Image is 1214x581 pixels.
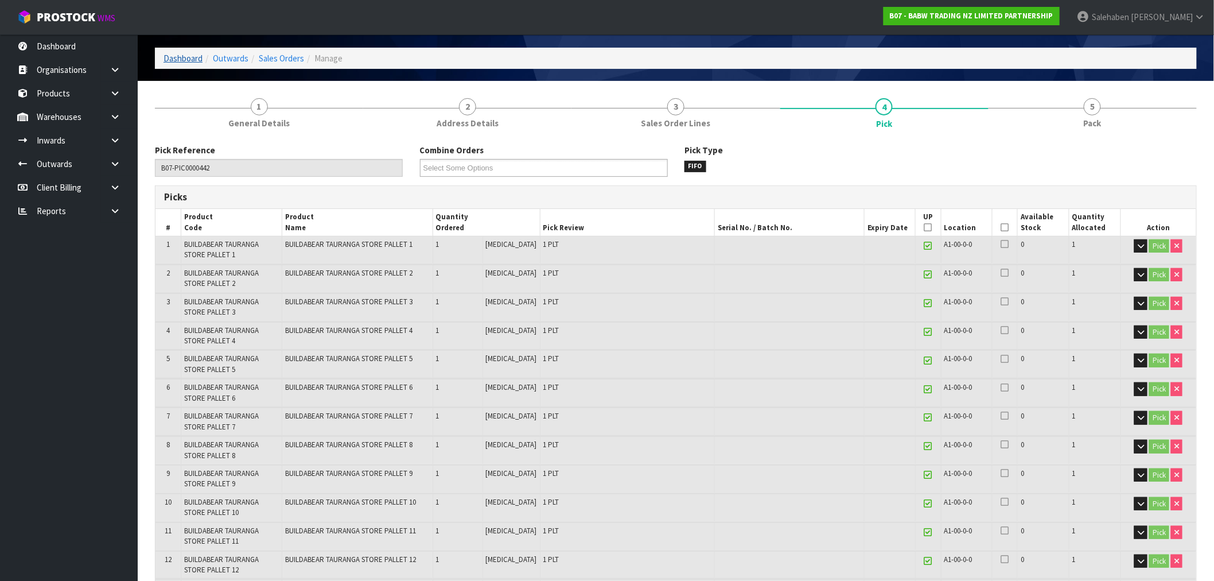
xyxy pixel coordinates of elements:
[165,497,172,507] span: 10
[1021,354,1024,363] span: 0
[543,555,559,564] span: 1 PLT
[1084,98,1101,115] span: 5
[1120,209,1196,236] th: Action
[17,10,32,24] img: cube-alt.png
[890,11,1053,21] strong: B07 - BABW TRADING NZ LIMITED PARTNERSHIP
[543,297,559,307] span: 1 PLT
[486,297,537,307] span: [MEDICAL_DATA]
[436,411,439,421] span: 1
[1149,555,1169,568] button: Pick
[436,468,439,478] span: 1
[285,326,413,335] span: BUILDABEAR TAURANGA STORE PALLET 4
[436,497,439,507] span: 1
[184,297,259,317] span: BUILDABEAR TAURANGA STORE PALLET 3
[944,354,972,363] span: A1-00-0-0
[433,209,540,236] th: Quantity Ordered
[184,354,259,374] span: BUILDABEAR TAURANGA STORE PALLET 5
[1149,268,1169,282] button: Pick
[641,117,711,129] span: Sales Order Lines
[1072,526,1076,536] span: 1
[282,209,433,236] th: Product Name
[184,239,259,259] span: BUILDABEAR TAURANGA STORE PALLET 1
[436,297,439,307] span: 1
[941,209,993,236] th: Location
[165,555,172,564] span: 12
[184,497,259,517] span: BUILDABEAR TAURANGA STORE PALLET 10
[486,382,537,392] span: [MEDICAL_DATA]
[944,411,972,421] span: A1-00-0-0
[184,411,259,431] span: BUILDABEAR TAURANGA STORE PALLET 7
[1149,326,1169,339] button: Pick
[486,268,537,278] span: [MEDICAL_DATA]
[486,497,537,507] span: [MEDICAL_DATA]
[1072,382,1076,392] span: 1
[1149,297,1169,311] button: Pick
[285,468,413,478] span: BUILDABEAR TAURANGA STORE PALLET 9
[436,526,439,536] span: 1
[285,382,413,392] span: BUILDABEAR TAURANGA STORE PALLET 6
[684,161,706,172] span: FIFO
[437,117,499,129] span: Address Details
[166,354,170,363] span: 5
[1072,354,1076,363] span: 1
[166,239,170,249] span: 1
[1021,382,1024,392] span: 0
[543,354,559,363] span: 1 PLT
[944,440,972,450] span: A1-00-0-0
[184,555,259,575] span: BUILDABEAR TAURANGA STORE PALLET 12
[184,440,259,460] span: BUILDABEAR TAURANGA STORE PALLET 8
[285,555,416,564] span: BUILDABEAR TAURANGA STORE PALLET 12
[486,354,537,363] span: [MEDICAL_DATA]
[944,239,972,249] span: A1-00-0-0
[1072,326,1076,335] span: 1
[1092,11,1129,22] span: Salehaben
[259,53,304,64] a: Sales Orders
[1149,354,1169,367] button: Pick
[166,440,170,450] span: 8
[915,209,941,236] th: UP
[1021,440,1024,450] span: 0
[436,440,439,450] span: 1
[184,468,259,489] span: BUILDABEAR TAURANGA STORE PALLET 9
[543,468,559,478] span: 1 PLT
[166,382,170,392] span: 6
[543,268,559,278] span: 1 PLT
[285,497,416,507] span: BUILDABEAR TAURANGA STORE PALLET 10
[884,7,1060,25] a: B07 - BABW TRADING NZ LIMITED PARTNERSHIP
[436,382,439,392] span: 1
[486,239,537,249] span: [MEDICAL_DATA]
[1021,526,1024,536] span: 0
[285,440,413,450] span: BUILDABEAR TAURANGA STORE PALLET 8
[540,209,714,236] th: Pick Review
[1149,382,1169,396] button: Pick
[486,440,537,450] span: [MEDICAL_DATA]
[1021,468,1024,478] span: 0
[944,268,972,278] span: A1-00-0-0
[1021,297,1024,307] span: 0
[164,192,667,203] h3: Picks
[166,297,170,307] span: 3
[98,13,115,24] small: WMS
[1021,268,1024,278] span: 0
[543,382,559,392] span: 1 PLT
[944,468,972,478] span: A1-00-0-0
[184,326,259,346] span: BUILDABEAR TAURANGA STORE PALLET 4
[285,354,413,363] span: BUILDABEAR TAURANGA STORE PALLET 5
[865,209,916,236] th: Expiry Date
[1149,468,1169,482] button: Pick
[944,555,972,564] span: A1-00-0-0
[1072,555,1076,564] span: 1
[37,10,95,25] span: ProStock
[1069,209,1120,236] th: Quantity Allocated
[667,98,684,115] span: 3
[1149,440,1169,454] button: Pick
[486,555,537,564] span: [MEDICAL_DATA]
[944,497,972,507] span: A1-00-0-0
[1072,440,1076,450] span: 1
[285,239,413,249] span: BUILDABEAR TAURANGA STORE PALLET 1
[1021,326,1024,335] span: 0
[285,411,413,421] span: BUILDABEAR TAURANGA STORE PALLET 7
[876,98,893,115] span: 4
[1072,497,1076,507] span: 1
[155,209,181,236] th: #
